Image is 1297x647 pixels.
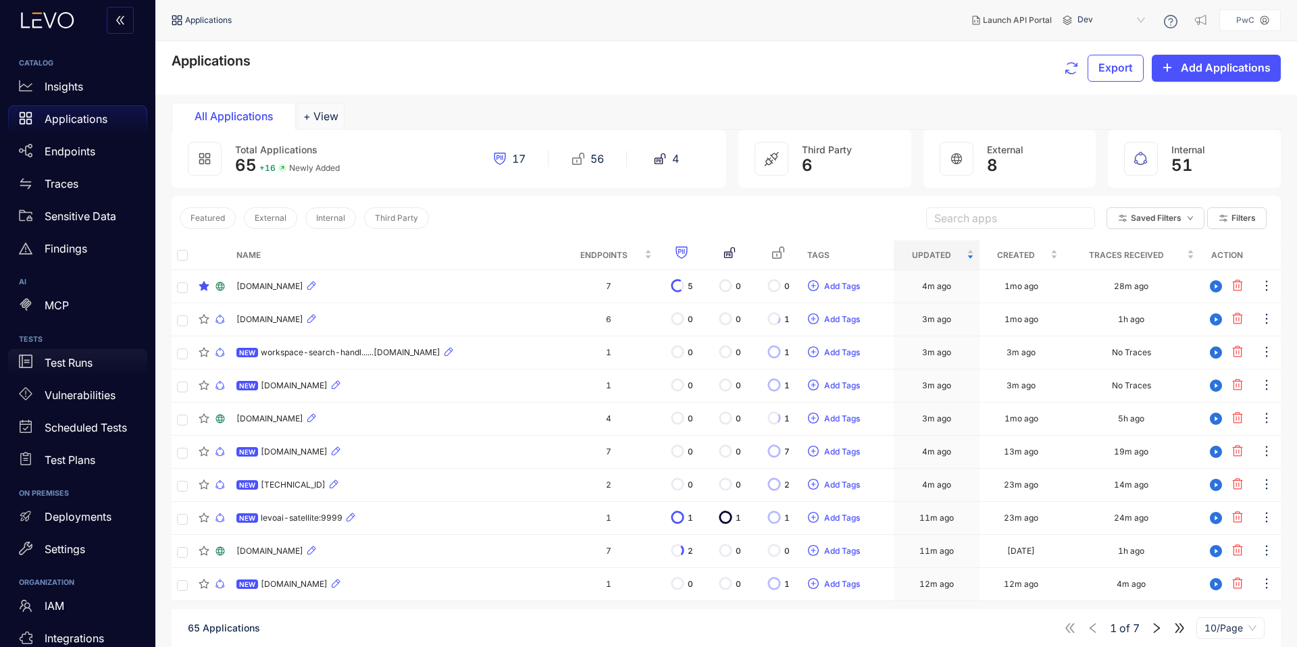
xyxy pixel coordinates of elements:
[824,513,860,523] span: Add Tags
[784,348,790,357] span: 1
[736,513,741,523] span: 1
[922,414,951,423] div: 3m ago
[561,303,658,336] td: 6
[824,447,860,457] span: Add Tags
[8,203,147,235] a: Sensitive Data
[922,315,951,324] div: 3m ago
[1206,380,1226,392] span: play-circle
[688,282,693,291] span: 5
[1260,279,1273,294] span: ellipsis
[736,480,741,490] span: 0
[236,381,258,390] span: NEW
[236,447,258,457] span: NEW
[808,346,819,359] span: plus-circle
[1206,413,1226,425] span: play-circle
[1259,441,1274,463] button: ellipsis
[235,155,257,175] span: 65
[1259,276,1274,297] button: ellipsis
[1206,578,1226,590] span: play-circle
[736,546,741,556] span: 0
[1150,622,1163,634] span: right
[1004,480,1038,490] div: 23m ago
[807,474,861,496] button: plus-circleAdd Tags
[236,513,258,523] span: NEW
[919,579,954,589] div: 12m ago
[1259,507,1274,529] button: ellipsis
[688,447,693,457] span: 0
[980,240,1063,270] th: Created
[1200,240,1254,270] th: Action
[1260,511,1273,526] span: ellipsis
[107,7,134,34] button: double-left
[919,513,954,523] div: 11m ago
[512,153,526,165] span: 17
[236,348,258,357] span: NEW
[561,403,658,436] td: 4
[736,282,741,291] span: 0
[983,16,1052,25] span: Launch API Portal
[1259,309,1274,330] button: ellipsis
[561,336,658,369] td: 1
[1114,513,1148,523] div: 24m ago
[1259,474,1274,496] button: ellipsis
[807,276,861,297] button: plus-circleAdd Tags
[808,280,819,292] span: plus-circle
[736,447,741,457] span: 0
[784,513,790,523] span: 1
[236,315,303,324] span: [DOMAIN_NAME]
[1152,55,1281,82] button: plusAdd Applications
[1206,446,1226,458] span: play-circle
[236,546,303,556] span: [DOMAIN_NAME]
[1112,348,1151,357] div: No Traces
[807,342,861,363] button: plus-circleAdd Tags
[1162,62,1173,74] span: plus
[807,375,861,396] button: plus-circleAdd Tags
[45,80,83,93] p: Insights
[736,579,741,589] span: 0
[8,593,147,625] a: IAM
[561,535,658,568] td: 7
[1206,313,1226,326] span: play-circle
[922,282,951,291] div: 4m ago
[45,421,127,434] p: Scheduled Tests
[261,513,342,523] span: levoai-satellite:9999
[1004,447,1038,457] div: 13m ago
[45,357,93,369] p: Test Runs
[261,579,328,589] span: [DOMAIN_NAME]
[561,502,658,535] td: 1
[45,511,111,523] p: Deployments
[19,579,136,587] h6: ORGANIZATION
[688,546,693,556] span: 2
[824,348,860,357] span: Add Tags
[922,348,951,357] div: 3m ago
[688,381,693,390] span: 0
[45,242,87,255] p: Findings
[784,447,790,457] span: 7
[8,446,147,479] a: Test Plans
[45,299,69,311] p: MCP
[1205,474,1227,496] button: play-circle
[808,313,819,326] span: plus-circle
[688,315,693,324] span: 0
[316,213,345,223] span: Internal
[824,579,860,589] span: Add Tags
[305,207,356,229] button: Internal
[1205,573,1227,595] button: play-circle
[199,546,209,557] span: star
[1205,309,1227,330] button: play-circle
[1204,618,1256,638] span: 10/Page
[808,413,819,425] span: plus-circle
[1004,579,1038,589] div: 12m ago
[688,348,693,357] span: 0
[1260,577,1273,592] span: ellipsis
[1206,512,1226,524] span: play-circle
[808,380,819,392] span: plus-circle
[1069,248,1184,263] span: Traces Received
[1187,215,1194,222] span: down
[1260,378,1273,394] span: ellipsis
[8,170,147,203] a: Traces
[784,579,790,589] span: 1
[807,507,861,529] button: plus-circleAdd Tags
[1205,276,1227,297] button: play-circle
[259,163,276,173] span: + 16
